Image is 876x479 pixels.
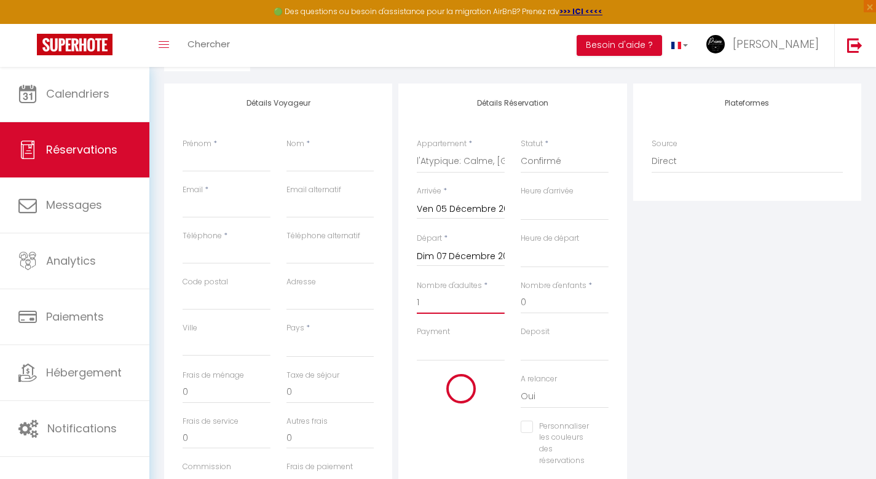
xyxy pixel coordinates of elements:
span: Calendriers [46,86,109,101]
label: Appartement [417,138,467,150]
span: Analytics [46,253,96,268]
label: Pays [286,322,304,334]
img: logout [847,37,862,53]
label: Nombre d'adultes [417,280,482,292]
span: Messages [46,197,102,212]
span: Réservations [46,142,117,157]
img: ... [706,35,725,53]
label: Personnaliser les couleurs des réservations [533,421,593,467]
label: Nom [286,138,304,150]
span: Paiements [46,309,104,324]
label: Ville [183,322,197,334]
label: Téléphone [183,230,222,242]
label: Arrivée [417,185,441,197]
label: Email alternatif [286,184,341,196]
h4: Plateformes [652,99,843,107]
label: Statut [521,138,543,150]
h4: Détails Voyageur [183,99,374,107]
label: Email [183,184,203,196]
span: Hébergement [46,365,122,380]
label: Départ [417,233,442,244]
label: Source [652,138,677,150]
label: Téléphone alternatif [286,230,360,242]
label: Prénom [183,138,211,150]
label: Nombre d'enfants [521,280,586,292]
label: Frais de paiement [286,461,353,473]
h4: Détails Réservation [417,99,608,107]
label: Deposit [521,326,550,338]
span: [PERSON_NAME] [733,36,819,52]
label: Heure d'arrivée [521,185,574,197]
label: Heure de départ [521,233,579,244]
button: Besoin d'aide ? [577,35,662,56]
span: Notifications [47,421,117,436]
label: Adresse [286,276,316,288]
label: Code postal [183,276,228,288]
img: Super Booking [37,34,112,55]
a: Chercher [178,24,239,67]
label: A relancer [521,373,557,385]
label: Taxe de séjour [286,370,339,381]
label: Frais de service [183,416,239,427]
label: Frais de ménage [183,370,244,381]
label: Payment [417,326,450,338]
a: >>> ICI <<<< [559,6,602,17]
a: ... [PERSON_NAME] [697,24,834,67]
span: Chercher [187,37,230,50]
label: Autres frais [286,416,328,427]
label: Commission [183,461,231,473]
